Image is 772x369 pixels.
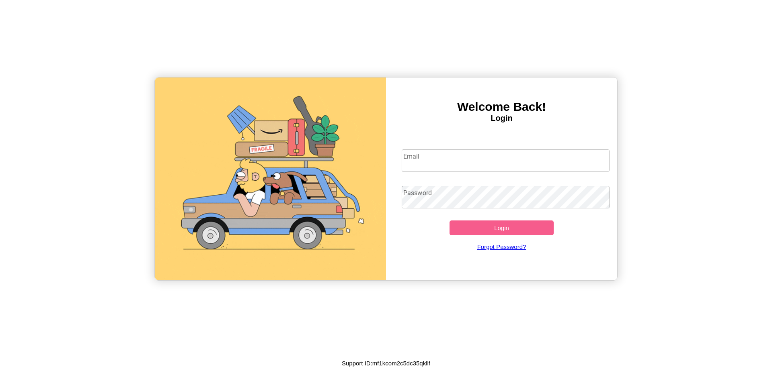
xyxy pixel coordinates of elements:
[450,220,554,235] button: Login
[342,358,430,369] p: Support ID: mf1kcom2c5dc35qkllf
[386,114,617,123] h4: Login
[398,235,606,258] a: Forgot Password?
[155,77,386,280] img: gif
[386,100,617,114] h3: Welcome Back!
